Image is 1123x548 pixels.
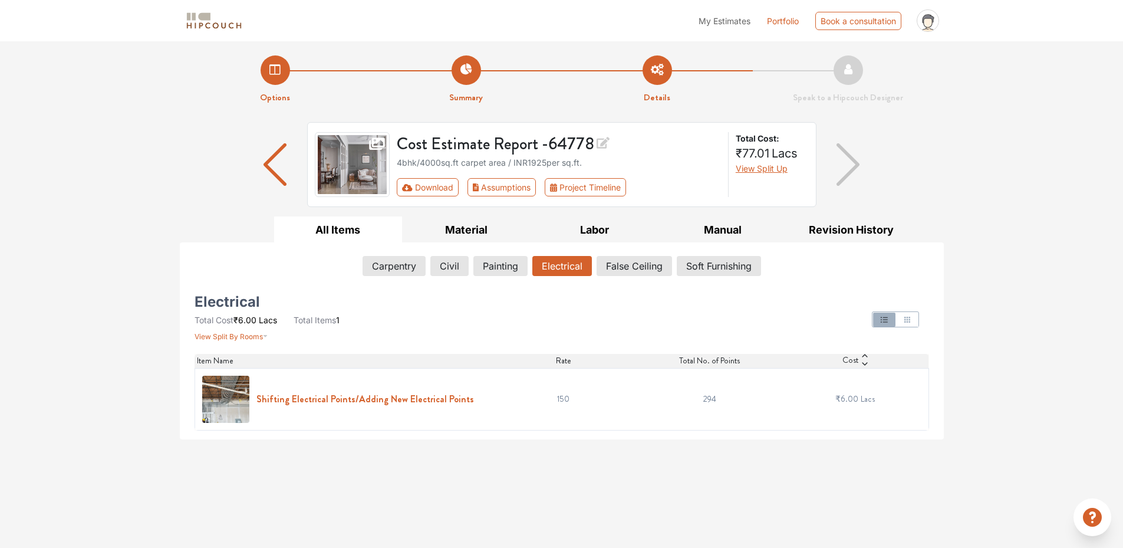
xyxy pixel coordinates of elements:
button: View Split Up [736,162,788,175]
img: Shifting Electrical Points/Adding New Electrical Points [202,376,249,423]
strong: Speak to a Hipcouch Designer [793,91,903,104]
span: Cost [842,354,858,368]
img: arrow left [264,143,286,186]
span: Lacs [259,315,277,325]
span: View Split By Rooms [195,332,263,341]
div: Toolbar with button groups [397,178,721,196]
span: My Estimates [699,16,750,26]
button: Revision History [787,216,915,243]
button: All Items [274,216,403,243]
td: 150 [490,368,637,430]
span: Total Items [294,315,336,325]
div: Book a consultation [815,12,901,30]
div: 4bhk / 4000 sq.ft carpet area / INR 1925 per sq.ft. [397,156,721,169]
li: 1 [294,314,340,326]
h3: Cost Estimate Report - 64778 [397,132,721,154]
span: Lacs [772,146,798,160]
button: Labor [531,216,659,243]
button: Electrical [532,256,592,276]
span: View Split Up [736,163,788,173]
span: Total Cost [195,315,233,325]
h5: Electrical [195,297,260,307]
span: Item Name [197,355,233,367]
button: Material [402,216,531,243]
button: Civil [430,256,469,276]
img: gallery [315,132,390,197]
strong: Options [260,91,290,104]
strong: Summary [449,91,483,104]
strong: Details [644,91,670,104]
span: Rate [556,355,571,367]
span: ₹6.00 [835,393,858,405]
button: Painting [473,256,528,276]
td: 294 [637,368,783,430]
button: Download [397,178,459,196]
img: arrow right [837,143,859,186]
button: Carpentry [363,256,426,276]
strong: Total Cost: [736,132,806,145]
h6: Shifting Electrical Points/Adding New Electrical Points [256,393,474,405]
button: Assumptions [467,178,536,196]
button: False Ceiling [597,256,672,276]
button: Project Timeline [545,178,626,196]
div: First group [397,178,635,196]
button: Manual [658,216,787,243]
span: Lacs [861,393,875,405]
a: Portfolio [767,15,799,27]
img: logo-horizontal.svg [185,11,243,31]
span: Total No. of Points [679,355,740,367]
span: ₹6.00 [233,315,256,325]
span: logo-horizontal.svg [185,8,243,34]
button: View Split By Rooms [195,326,268,342]
span: ₹77.01 [736,146,769,160]
button: Soft Furnishing [677,256,761,276]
